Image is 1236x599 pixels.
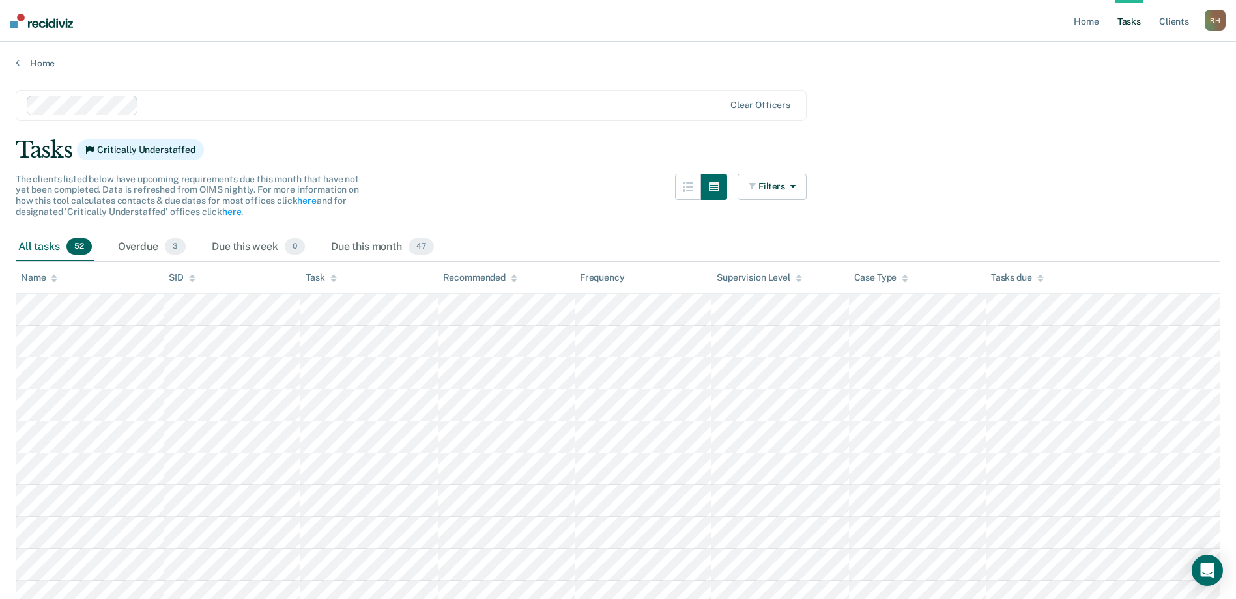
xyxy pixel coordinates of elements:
div: Frequency [580,272,625,283]
span: 52 [66,238,92,255]
button: RH [1205,10,1226,31]
a: Home [16,57,1220,69]
div: Tasks due [991,272,1044,283]
span: 47 [409,238,434,255]
div: Name [21,272,57,283]
span: Critically Understaffed [77,139,204,160]
div: Due this month47 [328,233,437,262]
span: The clients listed below have upcoming requirements due this month that have not yet been complet... [16,174,359,217]
a: here [222,206,241,217]
div: Clear officers [730,100,790,111]
div: Due this week0 [209,233,308,262]
div: Overdue3 [115,233,188,262]
div: Supervision Level [717,272,802,283]
div: Task [306,272,336,283]
div: R H [1205,10,1226,31]
a: here [297,195,316,206]
div: All tasks52 [16,233,94,262]
span: 3 [165,238,186,255]
div: Tasks [16,137,1220,163]
div: SID [169,272,195,283]
span: 0 [285,238,305,255]
div: Case Type [854,272,909,283]
div: Recommended [443,272,517,283]
button: Filters [738,174,807,200]
img: Recidiviz [10,14,73,28]
div: Open Intercom Messenger [1192,555,1223,586]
